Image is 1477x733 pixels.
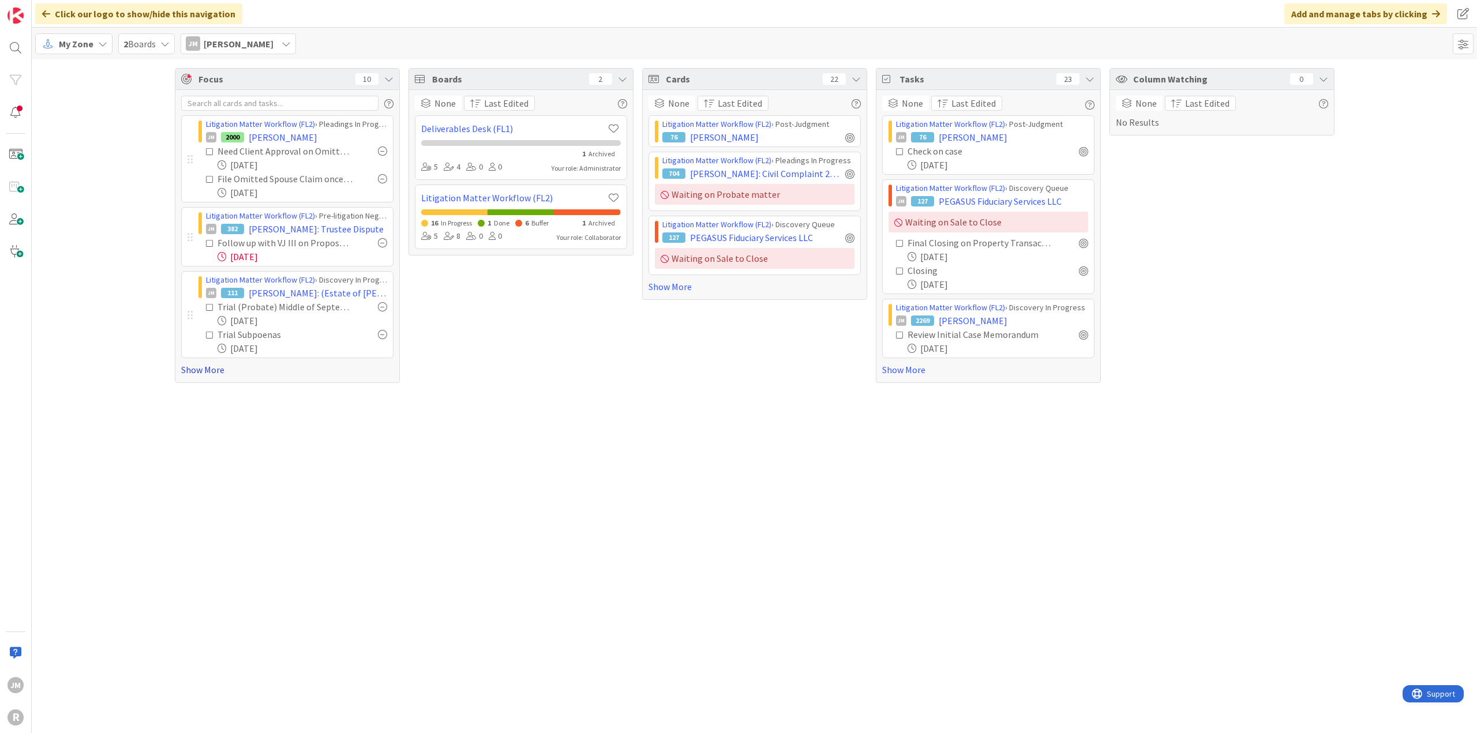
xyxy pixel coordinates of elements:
[218,186,387,200] div: [DATE]
[421,161,438,174] div: 5
[899,72,1051,86] span: Tasks
[882,363,1094,377] a: Show More
[59,37,93,51] span: My Zone
[908,250,1088,264] div: [DATE]
[218,328,326,341] div: Trial Subpoenas
[896,302,1088,314] div: › Discovery In Progress
[911,196,934,206] div: 127
[218,250,387,264] div: [DATE]
[939,130,1007,144] span: [PERSON_NAME]
[896,183,1005,193] a: Litigation Matter Workflow (FL2)
[24,2,53,16] span: Support
[823,73,846,85] div: 22
[908,264,1003,277] div: Closing
[1185,96,1229,110] span: Last Edited
[221,132,244,142] div: 2000
[218,158,387,172] div: [DATE]
[431,219,438,227] span: 16
[690,231,813,245] span: PEGASUS Fiduciary Services LLC
[698,96,769,111] button: Last Edited
[464,96,535,111] button: Last Edited
[655,248,854,269] div: Waiting on Sale to Close
[489,230,502,243] div: 0
[489,161,502,174] div: 0
[662,155,771,166] a: Litigation Matter Workflow (FL2)
[218,341,387,355] div: [DATE]
[1290,73,1313,85] div: 0
[355,73,378,85] div: 10
[218,144,353,158] div: Need Client Approval on Omitted Spouse Claim.
[951,96,996,110] span: Last Edited
[662,132,685,142] div: 76
[582,219,586,227] span: 1
[8,677,24,693] div: JM
[588,149,615,158] span: Archived
[206,275,315,285] a: Litigation Matter Workflow (FL2)
[1165,96,1236,111] button: Last Edited
[218,172,353,186] div: File Omitted Spouse Claim once signed by Client.
[249,222,384,236] span: [PERSON_NAME]: Trustee Dispute
[557,232,621,243] div: Your role: Collaborator
[206,119,315,129] a: Litigation Matter Workflow (FL2)
[588,219,615,227] span: Archived
[206,224,216,234] div: JM
[1135,96,1157,110] span: None
[1116,96,1328,129] div: No Results
[249,286,387,300] span: [PERSON_NAME]: (Estate of [PERSON_NAME])
[908,236,1054,250] div: Final Closing on Property Transaction.
[690,130,759,144] span: [PERSON_NAME]
[662,119,771,129] a: Litigation Matter Workflow (FL2)
[181,363,393,377] a: Show More
[123,38,128,50] b: 2
[662,232,685,243] div: 127
[1056,73,1079,85] div: 23
[896,302,1005,313] a: Litigation Matter Workflow (FL2)
[181,96,378,111] input: Search all cards and tasks...
[204,37,273,51] span: [PERSON_NAME]
[444,161,460,174] div: 4
[421,122,607,136] a: Deliverables Desk (FL1)
[662,168,685,179] div: 704
[896,132,906,142] div: JM
[666,72,817,86] span: Cards
[552,163,621,174] div: Your role: Administrator
[218,314,387,328] div: [DATE]
[494,219,509,227] span: Done
[662,219,771,230] a: Litigation Matter Workflow (FL2)
[896,182,1088,194] div: › Discovery Queue
[648,280,861,294] a: Show More
[668,96,689,110] span: None
[662,155,854,167] div: › Pleadings In Progress
[662,219,854,231] div: › Discovery Queue
[1284,3,1447,24] div: Add and manage tabs by clicking
[908,158,1088,172] div: [DATE]
[206,210,387,222] div: › Pre-litigation Negotiation
[206,210,315,221] a: Litigation Matter Workflow (FL2)
[432,72,583,86] span: Boards
[484,96,528,110] span: Last Edited
[531,219,549,227] span: Buffer
[931,96,1002,111] button: Last Edited
[206,132,216,142] div: JM
[1133,72,1284,86] span: Column Watching
[221,224,244,234] div: 382
[908,277,1088,291] div: [DATE]
[896,196,906,206] div: JM
[902,96,923,110] span: None
[441,219,472,227] span: In Progress
[123,37,156,51] span: Boards
[421,191,607,205] a: Litigation Matter Workflow (FL2)
[896,119,1005,129] a: Litigation Matter Workflow (FL2)
[896,315,906,326] div: JM
[186,36,200,51] div: JM
[939,194,1062,208] span: PEGASUS Fiduciary Services LLC
[221,288,244,298] div: 111
[206,118,387,130] div: › Pleadings In Progress
[889,212,1088,232] div: Waiting on Sale to Close
[218,236,353,250] div: Follow up with VJ III on Proposal to Purchase Property
[466,161,483,174] div: 0
[662,118,854,130] div: › Post-Judgment
[466,230,483,243] div: 0
[444,230,460,243] div: 8
[488,219,491,227] span: 1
